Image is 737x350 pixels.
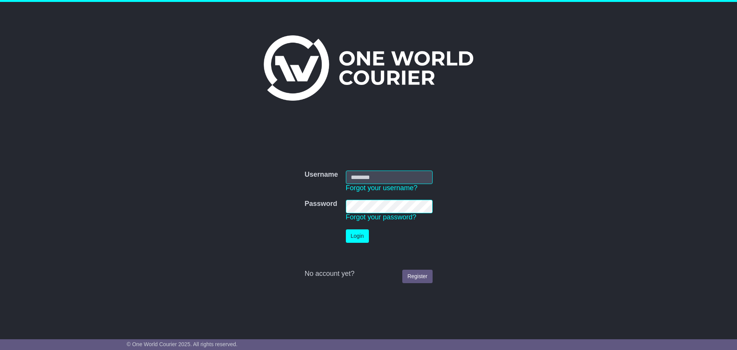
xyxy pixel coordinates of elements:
a: Register [402,270,432,283]
label: Username [304,171,338,179]
span: © One World Courier 2025. All rights reserved. [127,341,238,347]
a: Forgot your password? [346,213,416,221]
img: One World [264,35,473,101]
div: No account yet? [304,270,432,278]
button: Login [346,229,369,243]
a: Forgot your username? [346,184,418,192]
label: Password [304,200,337,208]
